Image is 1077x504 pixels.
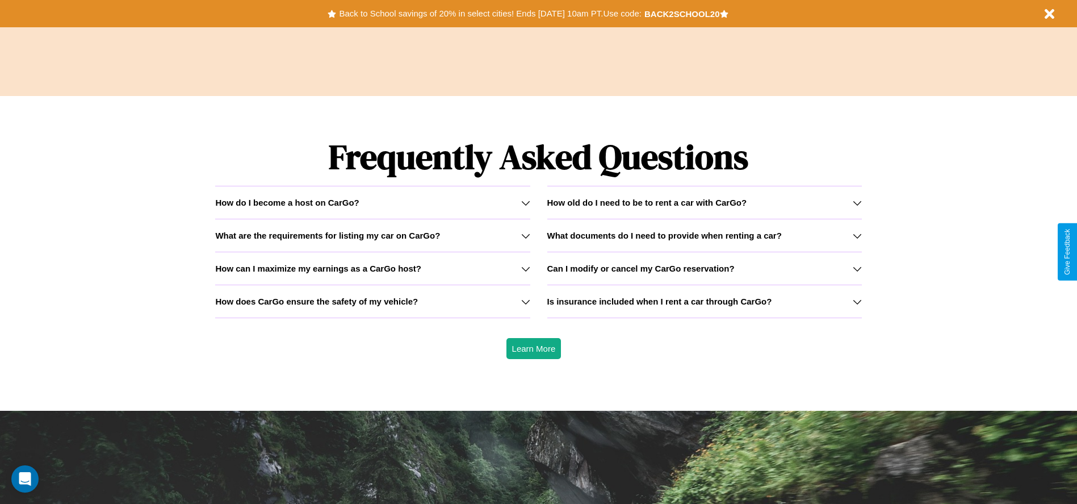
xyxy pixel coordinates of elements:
[547,264,735,273] h3: Can I modify or cancel my CarGo reservation?
[547,231,782,240] h3: What documents do I need to provide when renting a car?
[215,297,418,306] h3: How does CarGo ensure the safety of my vehicle?
[644,9,720,19] b: BACK2SCHOOL20
[215,264,421,273] h3: How can I maximize my earnings as a CarGo host?
[1063,229,1071,275] div: Give Feedback
[215,231,440,240] h3: What are the requirements for listing my car on CarGo?
[336,6,644,22] button: Back to School savings of 20% in select cities! Ends [DATE] 10am PT.Use code:
[547,198,747,207] h3: How old do I need to be to rent a car with CarGo?
[215,198,359,207] h3: How do I become a host on CarGo?
[547,297,772,306] h3: Is insurance included when I rent a car through CarGo?
[506,338,561,359] button: Learn More
[215,128,861,186] h1: Frequently Asked Questions
[11,465,39,493] div: Open Intercom Messenger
